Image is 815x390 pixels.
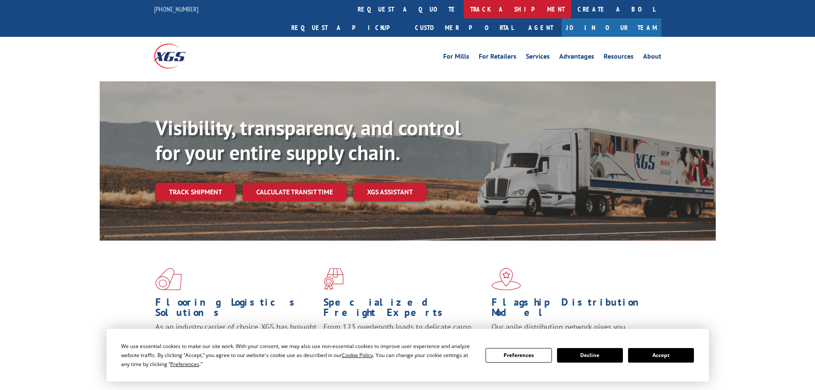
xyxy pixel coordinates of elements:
a: [PHONE_NUMBER] [154,5,199,13]
span: Our agile distribution network gives you nationwide inventory management on demand. [492,322,649,342]
a: Join Our Team [562,18,661,37]
span: As an industry carrier of choice, XGS has brought innovation and dedication to flooring logistics... [155,322,317,352]
a: About [643,53,661,63]
a: Agent [520,18,562,37]
span: Preferences [170,360,199,368]
a: XGS ASSISTANT [353,183,427,201]
a: Request a pickup [285,18,409,37]
a: For Retailers [479,53,516,63]
img: xgs-icon-total-supply-chain-intelligence-red [155,268,182,290]
div: Cookie Consent Prompt [107,329,709,381]
a: For Mills [443,53,469,63]
h1: Flooring Logistics Solutions [155,297,317,322]
a: Calculate transit time [243,183,347,201]
b: Visibility, transparency, and control for your entire supply chain. [155,114,461,166]
a: Customer Portal [409,18,520,37]
div: We use essential cookies to make our site work. With your consent, we may also use non-essential ... [121,342,475,369]
h1: Flagship Distribution Model [492,297,653,322]
a: Services [526,53,550,63]
button: Decline [557,348,623,363]
button: Preferences [486,348,551,363]
a: Advantages [559,53,594,63]
h1: Specialized Freight Experts [323,297,485,322]
a: Track shipment [155,183,236,201]
span: Cookie Policy [342,351,373,359]
p: From 123 overlength loads to delicate cargo, our experienced staff knows the best way to move you... [323,322,485,360]
button: Accept [628,348,694,363]
img: xgs-icon-flagship-distribution-model-red [492,268,521,290]
a: Resources [604,53,634,63]
img: xgs-icon-focused-on-flooring-red [323,268,344,290]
